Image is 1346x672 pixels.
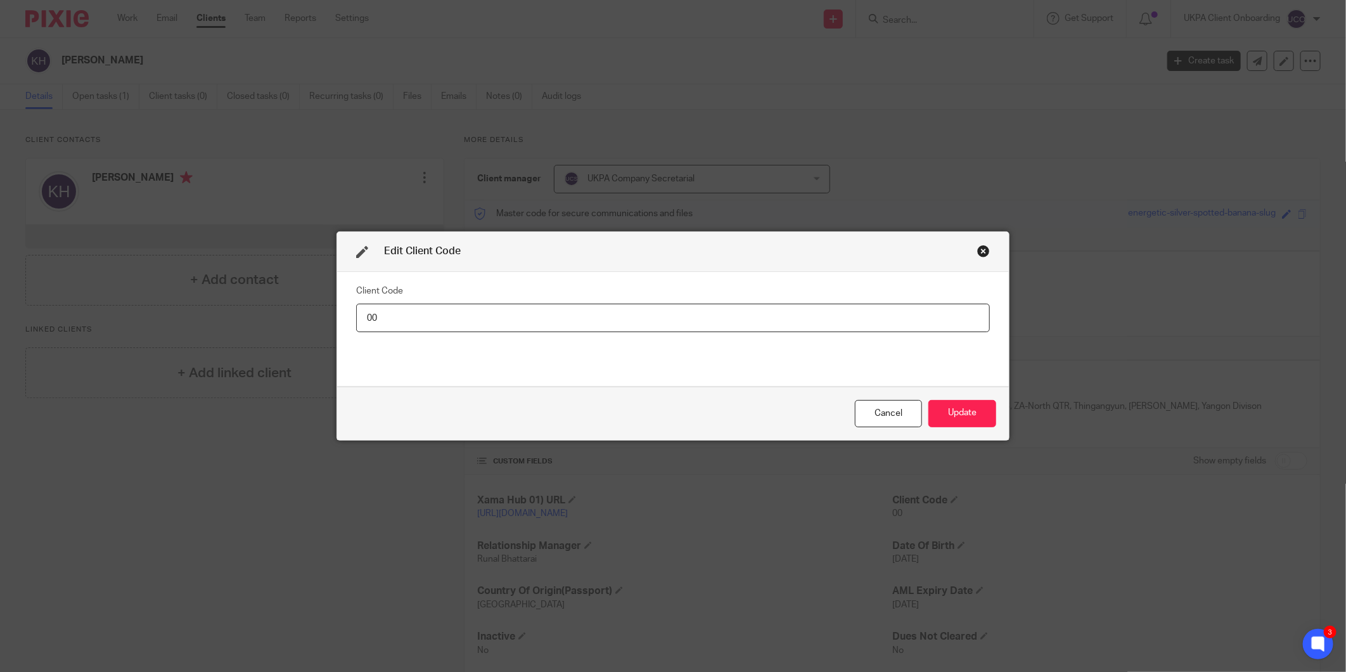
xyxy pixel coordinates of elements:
span: Edit Client Code [384,246,461,256]
button: Update [928,400,996,427]
div: 3 [1324,626,1336,638]
input: Client Code [356,304,990,332]
div: Close this dialog window [977,245,990,257]
div: Close this dialog window [855,400,922,427]
label: Client Code [356,285,403,297]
